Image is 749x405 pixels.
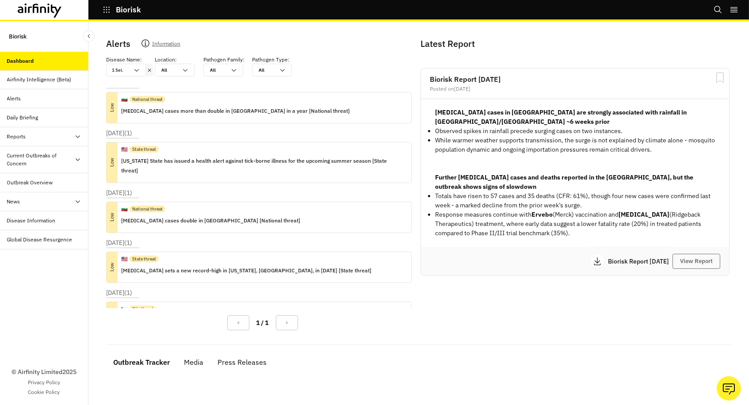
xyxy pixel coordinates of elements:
div: Dashboard [7,57,34,65]
p: Location : [155,56,177,64]
button: Biorisk [103,2,141,17]
p: © Airfinity Limited 2025 [11,367,76,377]
div: 1 Sel. [107,64,133,76]
p: Alerts [106,37,130,50]
p: Low [97,102,127,113]
div: Press Releases [218,355,267,369]
p: State threat [132,256,156,262]
p: 🇺🇸 [121,255,128,263]
p: Pathogen Family : [203,56,245,64]
p: [DATE] ( 1 ) [106,238,132,248]
div: Outbreak Tracker [113,355,170,369]
button: Close Sidebar [83,31,95,42]
button: Previous Page [227,315,249,330]
p: Response measures continue with (Merck) vaccination and (Ridgeback Therapeutics) treatment, where... [435,210,715,238]
div: Media [184,355,203,369]
button: Next Page [276,315,298,330]
p: Low [97,262,127,273]
p: [MEDICAL_DATA] cases double in [GEOGRAPHIC_DATA] [National threat] [121,216,300,225]
p: [US_STATE] State has issued a health alert against tick-borne illness for the upcoming summer sea... [121,156,404,176]
p: Observed spikes in rainfall precede surging cases on two instances. [435,126,715,136]
strong: Further [MEDICAL_DATA] cases and deaths reported in the [GEOGRAPHIC_DATA], but the outbreak shows... [435,173,693,191]
p: [MEDICAL_DATA] cases more than double in [GEOGRAPHIC_DATA] in a year [National threat] [121,106,350,116]
p: [DATE] ( 1 ) [106,188,132,198]
div: Alerts [7,95,21,103]
p: Disease Name : [106,56,142,64]
strong: [MEDICAL_DATA] [619,210,669,218]
strong: Ervebo [531,210,553,218]
h2: Biorisk Report [DATE] [430,76,720,83]
div: Posted on [DATE] [430,86,720,92]
p: [DATE] ( 1 ) [106,129,132,138]
p: Biorisk [9,28,27,45]
div: Reports [7,133,26,141]
div: Daily Briefing [7,114,38,122]
p: Low [97,212,127,223]
p: Biorisk Report [DATE] [608,258,673,264]
p: 🇺🇸 [121,145,128,153]
p: [DATE] ( 1 ) [106,288,132,298]
p: National threat [132,96,163,103]
p: Latest Report [420,37,728,50]
p: State threat [132,146,156,153]
button: Search [714,2,722,17]
p: [MEDICAL_DATA] sets a new record-high in [US_STATE], [GEOGRAPHIC_DATA], in [DATE] [State threat] [121,266,371,275]
svg: Bookmark Report [715,72,726,83]
p: 🇧🇬 [121,96,128,103]
button: View Report [673,254,720,269]
p: 🇧🇬 [121,205,128,213]
p: Pathogen Type : [252,56,290,64]
p: Biorisk [116,6,141,14]
p: 1 / 1 [256,318,269,328]
p: National threat [132,206,163,212]
strong: [MEDICAL_DATA] cases in [GEOGRAPHIC_DATA] are strongly associated with rainfall in [GEOGRAPHIC_DA... [435,108,687,126]
div: Current Outbreaks of Concern [7,152,74,168]
p: While warmer weather supports transmission, the surge is not explained by climate alone - mosquit... [435,136,715,154]
div: Outbreak Overview [7,179,53,187]
p: Totals have risen to 57 cases and 35 deaths (CFR: 61%), though four new cases were confirmed last... [435,191,715,210]
a: Cookie Policy [28,388,60,396]
button: Ask our analysts [717,376,741,401]
div: Global Disease Resurgence [7,236,73,244]
div: Disease Information [7,217,56,225]
a: Privacy Policy [28,378,60,386]
p: City threat [132,306,153,312]
p: Low [92,157,132,168]
div: Airfinity Intelligence (Beta) [7,76,72,84]
p: 🇨🇿 [121,305,128,313]
p: Information [152,39,180,51]
div: News [7,198,20,206]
